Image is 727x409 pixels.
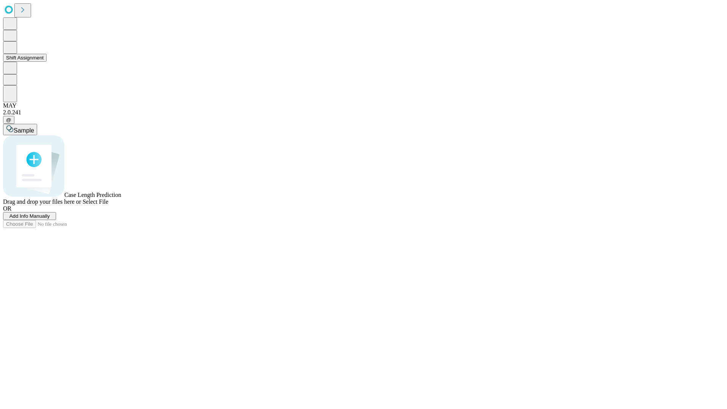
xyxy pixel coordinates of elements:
[3,116,14,124] button: @
[64,192,121,198] span: Case Length Prediction
[3,54,47,62] button: Shift Assignment
[3,212,56,220] button: Add Info Manually
[3,205,11,212] span: OR
[9,213,50,219] span: Add Info Manually
[3,124,37,135] button: Sample
[14,127,34,134] span: Sample
[3,102,724,109] div: MAY
[3,109,724,116] div: 2.0.241
[83,198,108,205] span: Select File
[6,117,11,123] span: @
[3,198,81,205] span: Drag and drop your files here or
